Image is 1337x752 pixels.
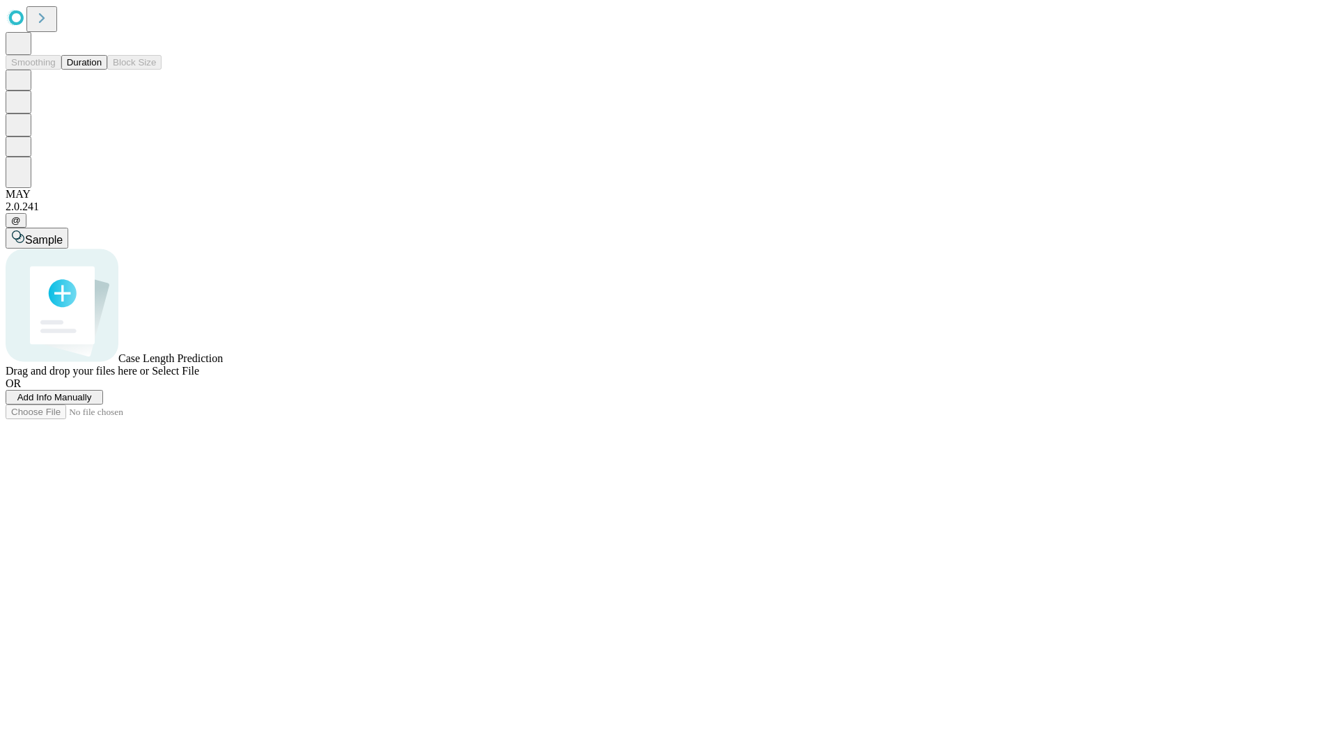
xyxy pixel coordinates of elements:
[61,55,107,70] button: Duration
[6,213,26,228] button: @
[6,390,103,405] button: Add Info Manually
[6,188,1331,201] div: MAY
[6,55,61,70] button: Smoothing
[11,215,21,226] span: @
[107,55,162,70] button: Block Size
[6,377,21,389] span: OR
[152,365,199,377] span: Select File
[118,352,223,364] span: Case Length Prediction
[6,201,1331,213] div: 2.0.241
[17,392,92,402] span: Add Info Manually
[25,234,63,246] span: Sample
[6,365,149,377] span: Drag and drop your files here or
[6,228,68,249] button: Sample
